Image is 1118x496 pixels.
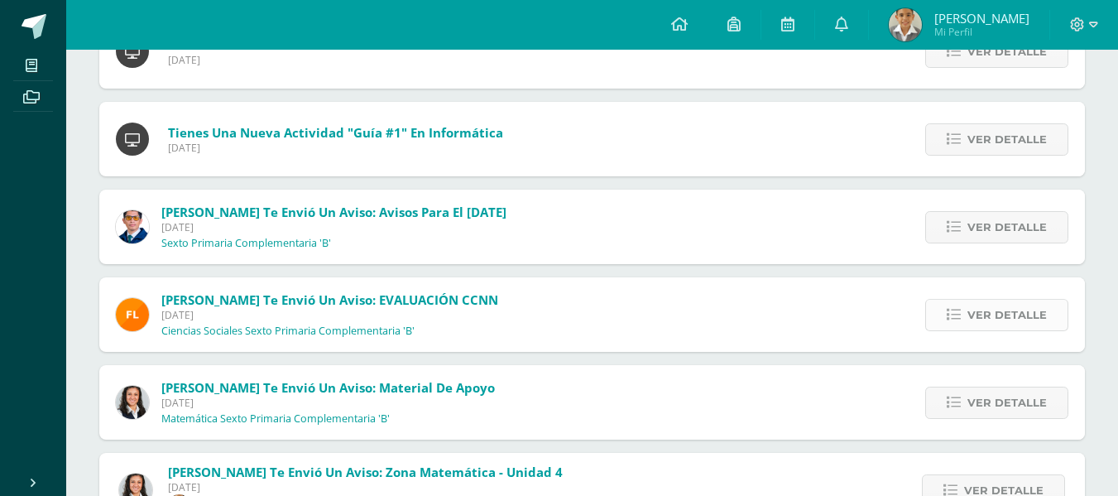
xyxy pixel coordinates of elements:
[161,204,506,220] span: [PERSON_NAME] te envió un aviso: Avisos para el [DATE]
[161,220,506,234] span: [DATE]
[967,36,1047,67] span: Ver detalle
[116,298,149,331] img: 00e92e5268842a5da8ad8efe5964f981.png
[161,291,498,308] span: [PERSON_NAME] te envió un aviso: EVALUACIÓN CCNN
[967,300,1047,330] span: Ver detalle
[967,388,1047,418] span: Ver detalle
[889,8,922,41] img: d538c66a31d02162dc5cf2d8f75264eb.png
[161,396,495,410] span: [DATE]
[168,53,503,67] span: [DATE]
[934,10,1029,26] span: [PERSON_NAME]
[934,25,1029,39] span: Mi Perfil
[168,464,563,480] span: [PERSON_NAME] te envió un aviso: Zona matemática - Unidad 4
[161,237,331,250] p: Sexto Primaria Complementaria 'B'
[168,480,563,494] span: [DATE]
[967,212,1047,243] span: Ver detalle
[161,412,390,426] p: Matemática Sexto Primaria Complementaria 'B'
[116,210,149,243] img: 059ccfba660c78d33e1d6e9d5a6a4bb6.png
[161,308,498,322] span: [DATE]
[116,386,149,419] img: b15e54589cdbd448c33dd63f135c9987.png
[168,141,503,155] span: [DATE]
[161,325,415,338] p: Ciencias Sociales Sexto Primaria Complementaria 'B'
[967,124,1047,155] span: Ver detalle
[161,379,495,396] span: [PERSON_NAME] te envió un aviso: Material de apoyo
[168,124,503,141] span: Tienes una nueva actividad "Guía #1" En Informática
